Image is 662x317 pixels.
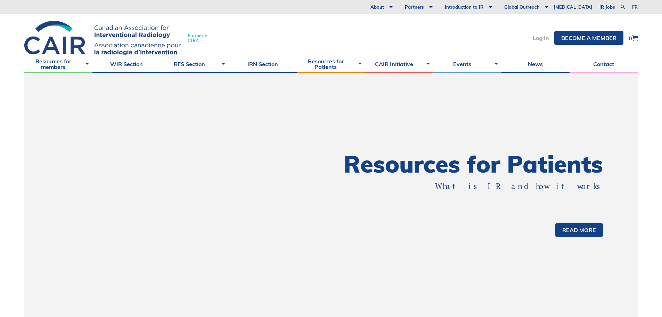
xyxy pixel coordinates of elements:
[24,21,181,55] img: CIRA
[365,55,433,73] a: CAIR Initiative
[632,5,638,9] a: fr
[92,55,161,73] a: WIR Section
[533,35,549,41] a: Log In
[355,181,603,192] p: What is IR and how it works
[331,152,603,176] h1: Resources for Patients
[297,55,365,73] a: Resources for Patients
[433,55,501,73] a: Events
[629,35,638,41] a: 0
[229,55,297,73] a: IRN Section
[161,55,229,73] a: RFS Section
[570,55,638,73] a: Contact
[24,55,92,73] a: Resources for members
[501,55,570,73] a: News
[555,223,603,237] a: Read more
[24,21,214,55] a: FormerlyCIRA
[554,31,623,45] a: Become a member
[188,33,207,43] span: Formerly CIRA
